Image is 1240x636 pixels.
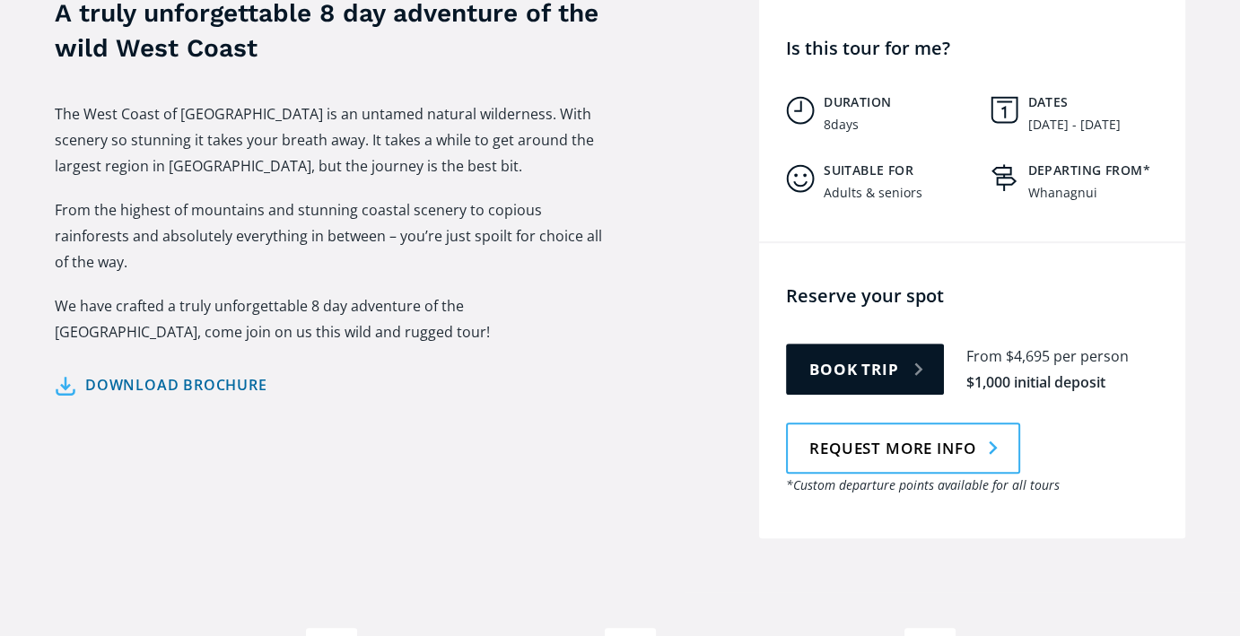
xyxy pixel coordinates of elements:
div: Whanagnui [1028,186,1097,201]
div: initial deposit [1014,372,1105,393]
p: From the highest of mountains and stunning coastal scenery to copious rainforests and absolutely ... [55,197,611,275]
div: $4,695 [1006,346,1050,367]
h5: Suitable for [824,162,973,179]
p: The West Coast of [GEOGRAPHIC_DATA] is an untamed natural wilderness. With scenery so stunning it... [55,101,611,179]
h4: Reserve your spot [786,283,1176,308]
h4: Is this tour for me? [786,36,1176,60]
div: days [831,118,859,133]
div: Adults & seniors [824,186,922,201]
h5: Departing from* [1028,162,1177,179]
h5: Dates [1028,94,1177,110]
div: [DATE] - [DATE] [1028,118,1121,133]
div: From [966,346,1002,367]
div: $1,000 [966,372,1010,393]
a: Book trip [786,344,944,395]
h5: Duration [824,94,973,110]
div: per person [1053,346,1129,367]
a: Download brochure [55,372,267,398]
em: *Custom departure points available for all tours [786,476,1060,493]
div: 8 [824,118,831,133]
a: Request more info [786,423,1020,474]
p: We have crafted a truly unforgettable 8 day adventure of the [GEOGRAPHIC_DATA], come join on us t... [55,293,611,345]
